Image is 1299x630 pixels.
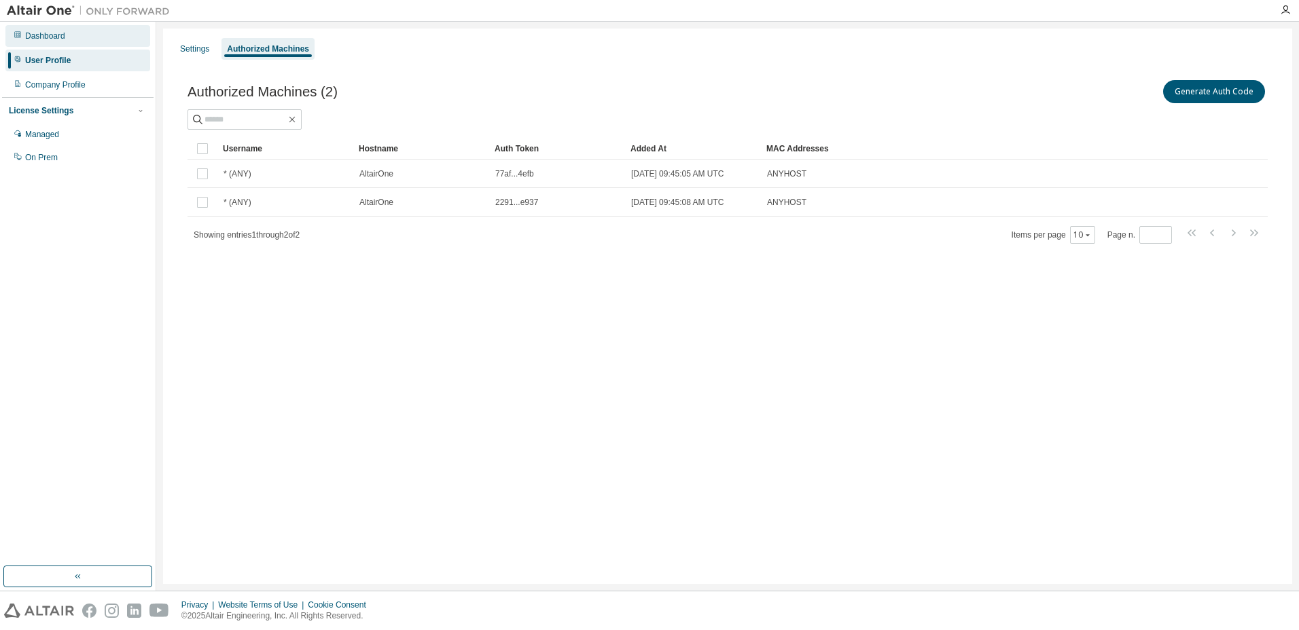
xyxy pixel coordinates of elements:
[188,84,338,100] span: Authorized Machines (2)
[105,604,119,618] img: instagram.svg
[25,55,71,66] div: User Profile
[149,604,169,618] img: youtube.svg
[631,168,724,179] span: [DATE] 09:45:05 AM UTC
[181,599,218,610] div: Privacy
[227,43,309,54] div: Authorized Machines
[194,230,300,240] span: Showing entries 1 through 2 of 2
[25,129,59,140] div: Managed
[359,168,393,179] span: AltairOne
[630,138,755,160] div: Added At
[1073,229,1092,240] button: 10
[82,604,96,618] img: facebook.svg
[308,599,374,610] div: Cookie Consent
[25,79,86,90] div: Company Profile
[218,599,308,610] div: Website Terms of Use
[631,197,724,208] span: [DATE] 09:45:08 AM UTC
[180,43,209,54] div: Settings
[767,168,806,179] span: ANYHOST
[1107,226,1172,244] span: Page n.
[495,138,620,160] div: Auth Token
[1012,226,1095,244] span: Items per page
[9,105,73,116] div: License Settings
[224,197,251,208] span: * (ANY)
[223,138,348,160] div: Username
[359,138,484,160] div: Hostname
[495,168,534,179] span: 77af...4efb
[224,168,251,179] span: * (ANY)
[1163,80,1265,103] button: Generate Auth Code
[25,152,58,163] div: On Prem
[127,604,141,618] img: linkedin.svg
[766,138,1125,160] div: MAC Addresses
[181,610,374,622] p: © 2025 Altair Engineering, Inc. All Rights Reserved.
[25,31,65,41] div: Dashboard
[767,197,806,208] span: ANYHOST
[4,604,74,618] img: altair_logo.svg
[359,197,393,208] span: AltairOne
[495,197,538,208] span: 2291...e937
[7,4,177,18] img: Altair One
